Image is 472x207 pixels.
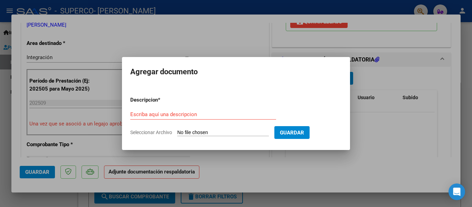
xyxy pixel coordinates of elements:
[449,184,465,200] div: Open Intercom Messenger
[130,65,342,78] h2: Agregar documento
[274,126,310,139] button: Guardar
[130,130,172,135] span: Seleccionar Archivo
[280,130,304,136] span: Guardar
[130,96,194,104] p: Descripcion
